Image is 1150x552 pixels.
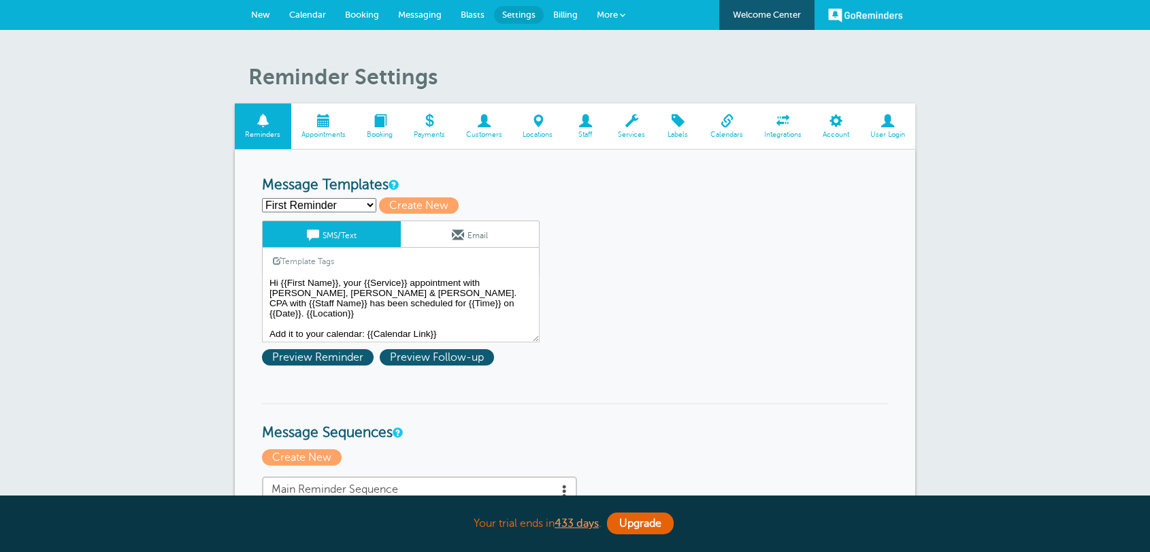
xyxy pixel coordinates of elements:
a: Create New [262,451,345,464]
a: Labels [656,103,700,149]
span: Settings [502,10,536,20]
a: Create New [379,199,465,212]
span: Services [614,131,649,139]
span: More [597,10,618,20]
span: Create New [262,449,342,466]
a: Integrations [754,103,812,149]
a: Message Sequences allow you to setup multiple reminder schedules that can use different Message T... [393,428,401,437]
span: Labels [663,131,693,139]
a: Services [608,103,656,149]
a: Preview Reminder [262,351,380,363]
a: Booking [357,103,404,149]
a: Locations [512,103,563,149]
span: Locations [519,131,557,139]
span: Messaging [398,10,442,20]
span: Payments [410,131,448,139]
span: Integrations [761,131,806,139]
span: Customers [462,131,506,139]
span: Reminders [242,131,284,139]
span: Blasts [461,10,484,20]
a: 433 days [555,517,599,530]
span: Calendars [707,131,747,139]
a: Calendars [700,103,754,149]
a: Account [812,103,859,149]
a: Preview Follow-up [380,351,497,363]
a: Staff [563,103,608,149]
span: Appointments [298,131,350,139]
a: Settings [494,6,544,24]
div: Your trial ends in . [235,509,915,538]
a: Template Tags [263,248,344,274]
span: User Login [866,131,908,139]
a: This is the wording for your reminder and follow-up messages. You can create multiple templates i... [389,180,397,189]
h3: Message Templates [262,177,888,194]
span: Create New [379,197,459,214]
a: Appointments [291,103,357,149]
a: SMS/Text [263,221,401,247]
span: Calendar [289,10,326,20]
span: Account [819,131,853,139]
span: Booking [363,131,397,139]
span: Preview Reminder [262,349,374,366]
span: New [251,10,270,20]
span: Staff [570,131,601,139]
textarea: Hi {{First Name}}, your {{Service}} appointment with [PERSON_NAME], [PERSON_NAME] & [PERSON_NAME]... [262,274,540,342]
a: Payments [403,103,455,149]
a: Email [401,221,539,247]
span: Booking [345,10,379,20]
a: User Login [859,103,915,149]
span: Main Reminder Sequence [272,483,568,496]
a: Customers [455,103,512,149]
h1: Reminder Settings [248,64,915,90]
span: Billing [553,10,578,20]
h3: Message Sequences [262,403,888,442]
a: Upgrade [607,513,674,534]
span: Preview Follow-up [380,349,494,366]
